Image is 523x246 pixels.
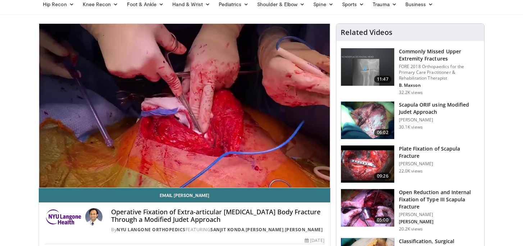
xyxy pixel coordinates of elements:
span: 09:26 [374,173,391,180]
p: B. Maxson [399,82,480,88]
a: 06:02 Scapula ORIF using Modified Judet Approach [PERSON_NAME] 30.1K views [341,101,480,139]
video-js: Video Player [39,24,330,188]
p: 32.2K views [399,90,423,95]
p: FORE 2018 Orthopaedics for the Primary Care Practitioner & Rehabilitation Therapist [399,64,480,81]
a: [PERSON_NAME] [246,227,284,233]
h3: Plate Fixation of Scapula Fracture [399,145,480,160]
h3: Open Reduction and Internal Fixation of Type III Scapula Fracture [399,189,480,210]
a: NYU Langone Orthopedics [117,227,186,233]
img: Picture_4_42_2.png.150x105_q85_crop-smart_upscale.jpg [341,146,394,183]
img: b2c65235-e098-4cd2-ab0f-914df5e3e270.150x105_q85_crop-smart_upscale.jpg [341,48,394,86]
h3: Scapula ORIF using Modified Judet Approach [399,101,480,116]
div: [DATE] [305,237,324,244]
img: Avatar [85,208,103,225]
h4: Related Videos [341,28,392,37]
p: 30.1K views [399,124,423,130]
a: 09:26 Plate Fixation of Scapula Fracture [PERSON_NAME] 22.0K views [341,145,480,183]
a: Email [PERSON_NAME] [39,188,330,202]
img: 322858_0000_1.png.150x105_q85_crop-smart_upscale.jpg [341,102,394,139]
a: 11:47 Commonly Missed Upper Extremity Fractures FORE 2018 Orthopaedics for the Primary Care Pract... [341,48,480,95]
p: 22.0K views [399,168,423,174]
span: 05:00 [374,216,391,224]
span: 11:47 [374,76,391,83]
p: [PERSON_NAME] [399,117,480,123]
h3: Commonly Missed Upper Extremity Fractures [399,48,480,62]
span: 06:02 [374,129,391,136]
p: [PERSON_NAME] [399,212,480,218]
p: 20.2K views [399,226,423,232]
a: [PERSON_NAME] [285,227,323,233]
h4: Operative Fixation of Extra-articular [MEDICAL_DATA] Body Fracture Through a Modified Judet Approach [111,208,324,224]
a: 05:00 Open Reduction and Internal Fixation of Type III Scapula Fracture [PERSON_NAME] [PERSON_NAM... [341,189,480,232]
p: [PERSON_NAME] [399,161,480,167]
a: Sanjit Konda [210,227,244,233]
p: [PERSON_NAME] [399,219,480,225]
div: By FEATURING , , [111,227,324,233]
img: NYU Langone Orthopedics [45,208,82,225]
img: 8a72b65a-0f28-431e-bcaf-e516ebdea2b0.150x105_q85_crop-smart_upscale.jpg [341,189,394,227]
